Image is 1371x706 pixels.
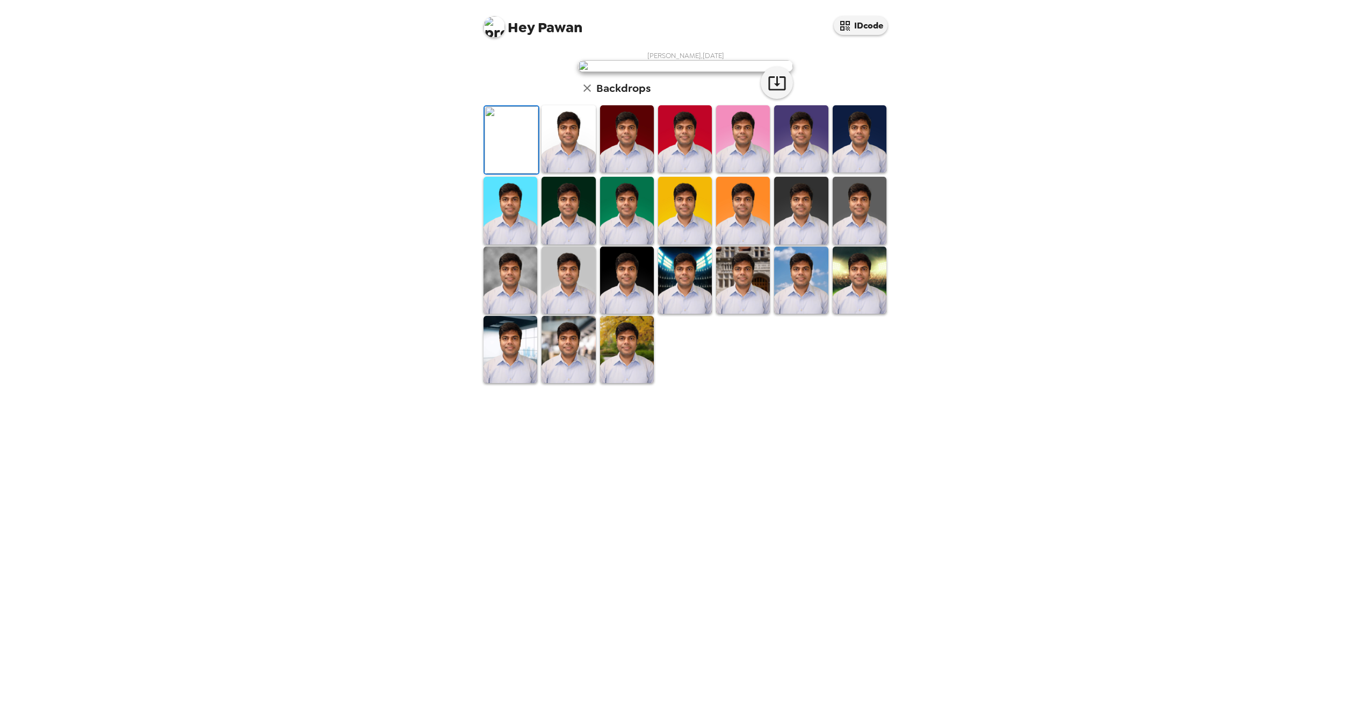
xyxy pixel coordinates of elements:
[647,51,724,60] span: [PERSON_NAME] , [DATE]
[484,16,505,38] img: profile pic
[596,80,651,97] h6: Backdrops
[578,60,793,72] img: user
[485,106,538,174] img: Original
[484,11,582,35] span: Pawan
[834,16,887,35] button: IDcode
[508,18,535,37] span: Hey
